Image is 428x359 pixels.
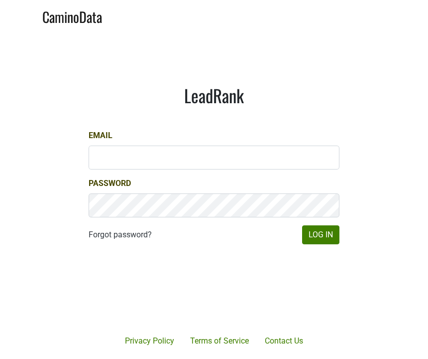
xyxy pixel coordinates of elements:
[89,229,152,241] a: Forgot password?
[89,85,339,106] h1: LeadRank
[117,331,182,351] a: Privacy Policy
[89,130,112,142] label: Email
[89,178,131,189] label: Password
[42,4,102,27] a: CaminoData
[257,331,311,351] a: Contact Us
[182,331,257,351] a: Terms of Service
[302,225,339,244] button: Log In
